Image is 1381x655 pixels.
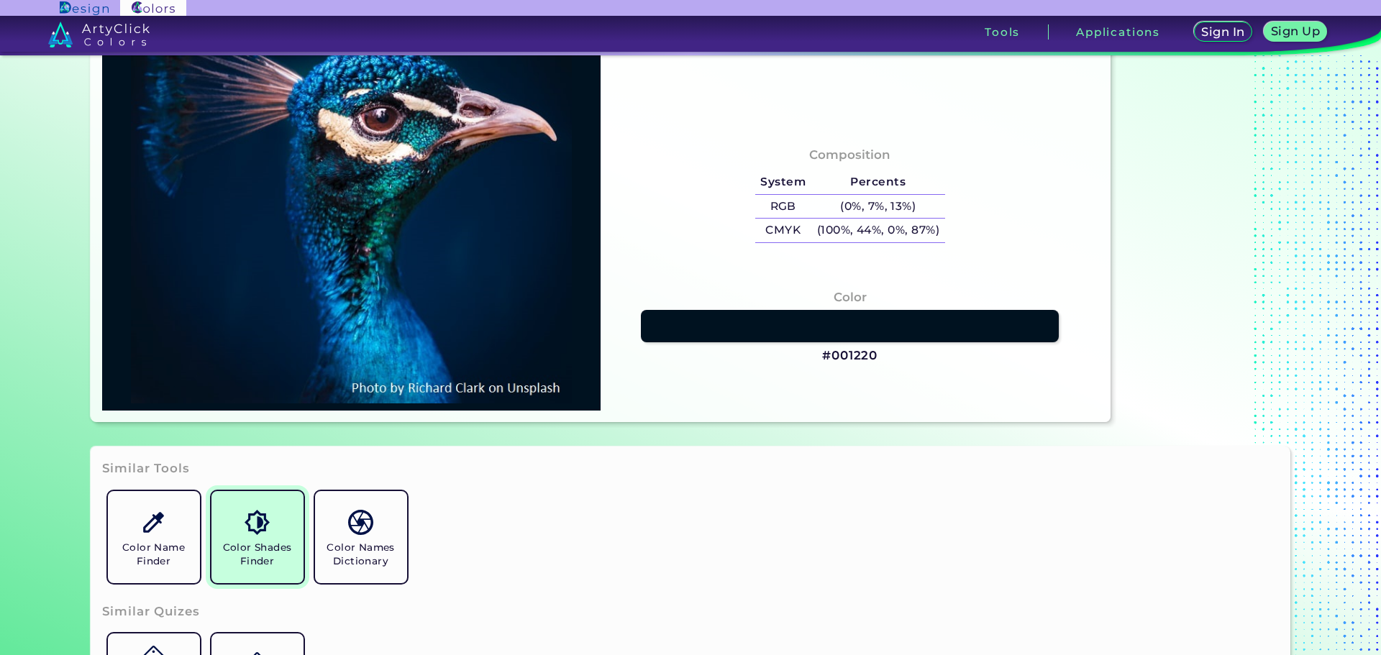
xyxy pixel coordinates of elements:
[834,287,867,308] h4: Color
[114,541,194,568] h5: Color Name Finder
[811,170,945,194] h5: Percents
[102,460,190,477] h3: Similar Tools
[206,485,309,589] a: Color Shades Finder
[48,22,150,47] img: logo_artyclick_colors_white.svg
[321,541,401,568] h5: Color Names Dictionary
[141,510,166,535] img: icon_color_name_finder.svg
[755,219,811,242] h5: CMYK
[1203,27,1243,37] h5: Sign In
[809,145,890,165] h4: Composition
[811,219,945,242] h5: (100%, 44%, 0%, 87%)
[755,170,811,194] h5: System
[811,195,945,219] h5: (0%, 7%, 13%)
[245,510,270,535] img: icon_color_shades.svg
[822,347,878,365] h3: #001220
[1196,23,1249,41] a: Sign In
[1267,23,1323,41] a: Sign Up
[1076,27,1160,37] h3: Applications
[217,541,298,568] h5: Color Shades Finder
[985,27,1020,37] h3: Tools
[60,1,108,15] img: ArtyClick Design logo
[348,510,373,535] img: icon_color_names_dictionary.svg
[1273,26,1318,37] h5: Sign Up
[102,485,206,589] a: Color Name Finder
[309,485,413,589] a: Color Names Dictionary
[102,603,200,620] h3: Similar Quizes
[755,195,811,219] h5: RGB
